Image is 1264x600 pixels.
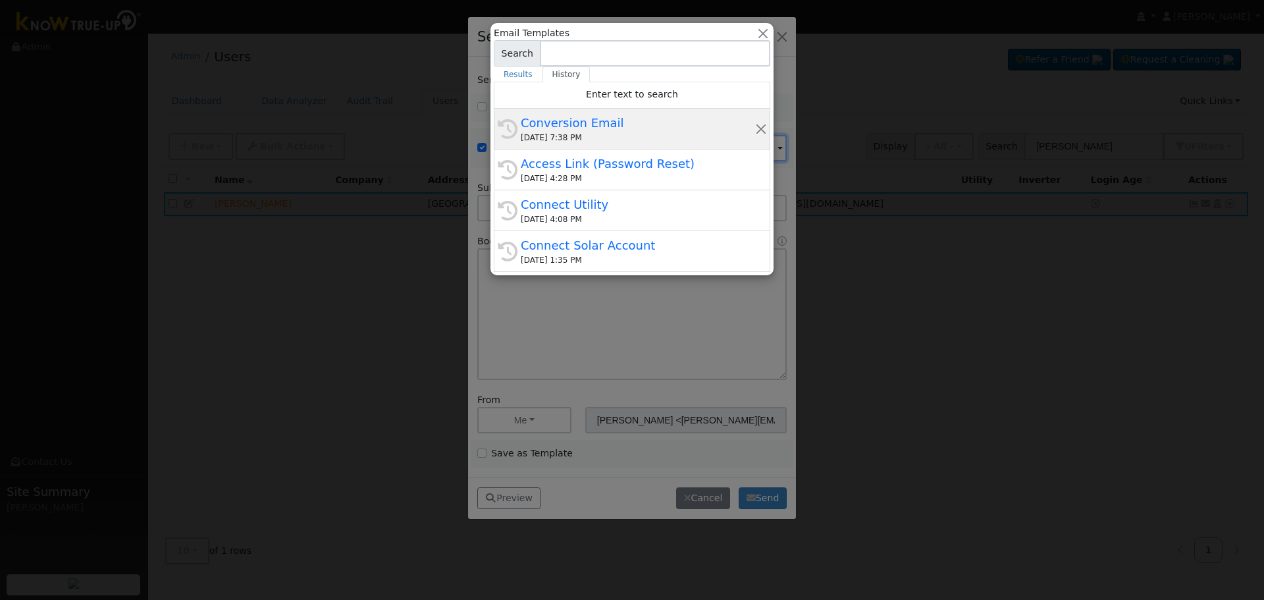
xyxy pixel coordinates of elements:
div: Conversion Email [521,114,755,132]
button: Remove this history [755,122,768,136]
i: History [498,201,517,221]
span: Email Templates [494,26,569,40]
div: Connect Solar Account [521,236,755,254]
span: Enter text to search [586,89,678,99]
span: Search [494,40,540,67]
a: Results [494,67,542,82]
i: History [498,160,517,180]
i: History [498,119,517,139]
div: Access Link (Password Reset) [521,155,755,173]
div: Connect Utility [521,196,755,213]
div: [DATE] 7:38 PM [521,132,755,144]
i: History [498,242,517,261]
div: [DATE] 1:35 PM [521,254,755,266]
div: [DATE] 4:08 PM [521,213,755,225]
a: History [542,67,591,82]
div: [DATE] 4:28 PM [521,173,755,184]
